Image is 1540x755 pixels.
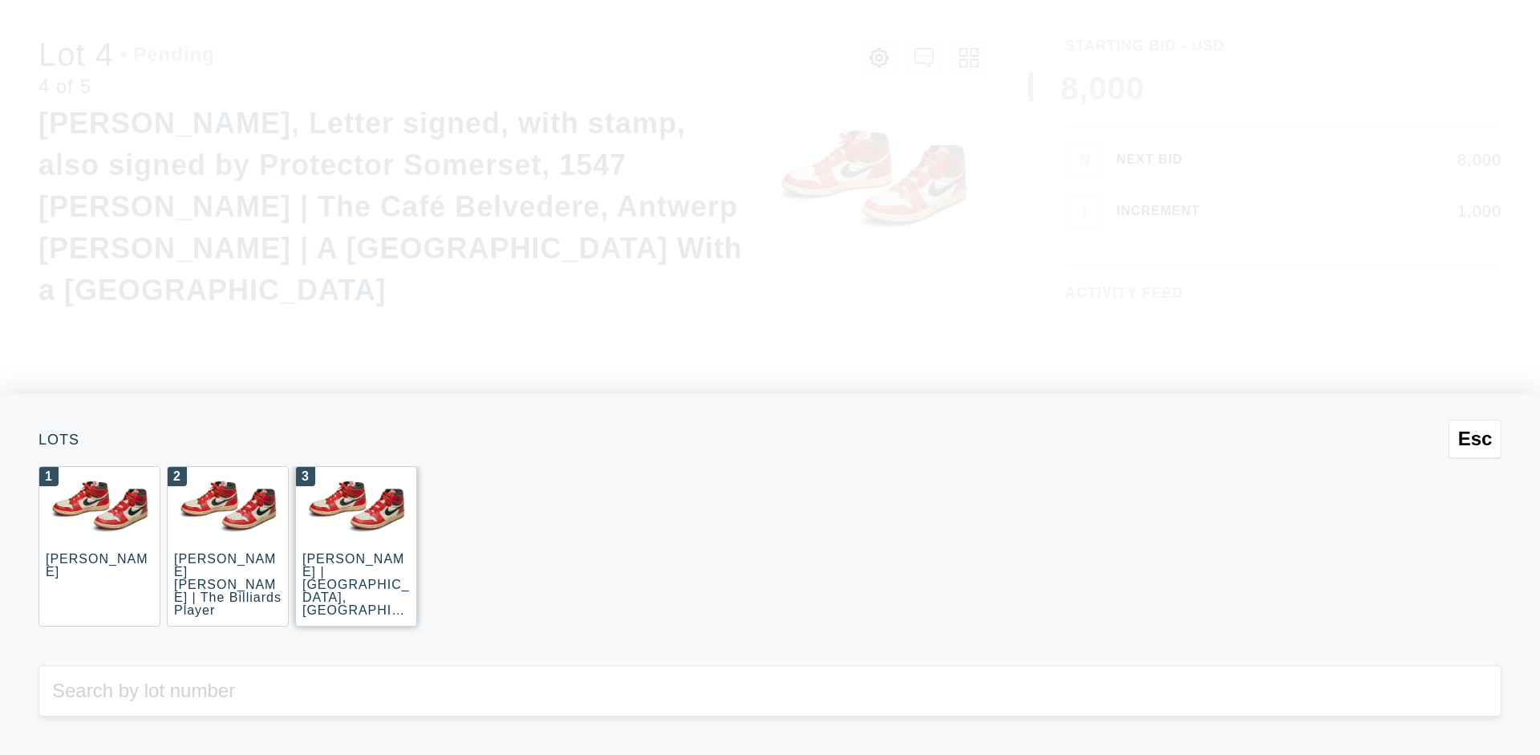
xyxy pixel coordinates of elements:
[1458,428,1493,450] span: Esc
[296,467,315,486] div: 3
[174,552,282,617] div: [PERSON_NAME] [PERSON_NAME] | The Billiards Player
[302,552,410,681] div: [PERSON_NAME] | [GEOGRAPHIC_DATA], [GEOGRAPHIC_DATA] ([GEOGRAPHIC_DATA], [GEOGRAPHIC_DATA])
[1449,420,1501,458] button: Esc
[46,552,148,578] div: [PERSON_NAME]
[168,467,187,486] div: 2
[38,432,1501,447] div: Lots
[38,665,1501,716] input: Search by lot number
[39,467,59,486] div: 1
